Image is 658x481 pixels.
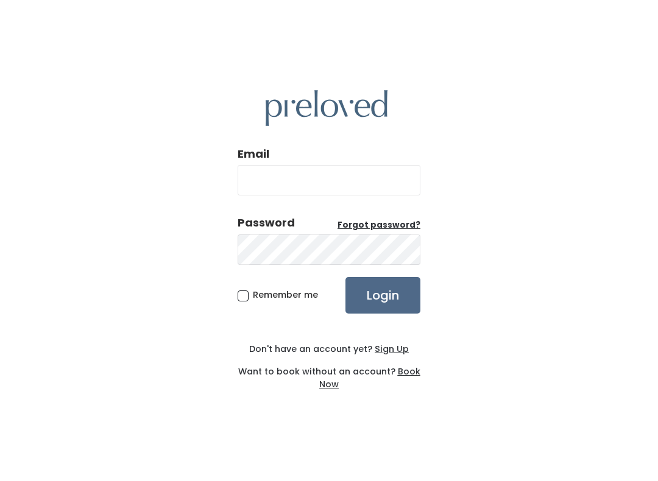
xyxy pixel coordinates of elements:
[238,146,269,162] label: Email
[253,289,318,301] span: Remember me
[338,219,420,231] a: Forgot password?
[238,343,420,356] div: Don't have an account yet?
[238,215,295,231] div: Password
[372,343,409,355] a: Sign Up
[375,343,409,355] u: Sign Up
[238,356,420,391] div: Want to book without an account?
[319,365,420,390] a: Book Now
[345,277,420,314] input: Login
[266,90,387,126] img: preloved logo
